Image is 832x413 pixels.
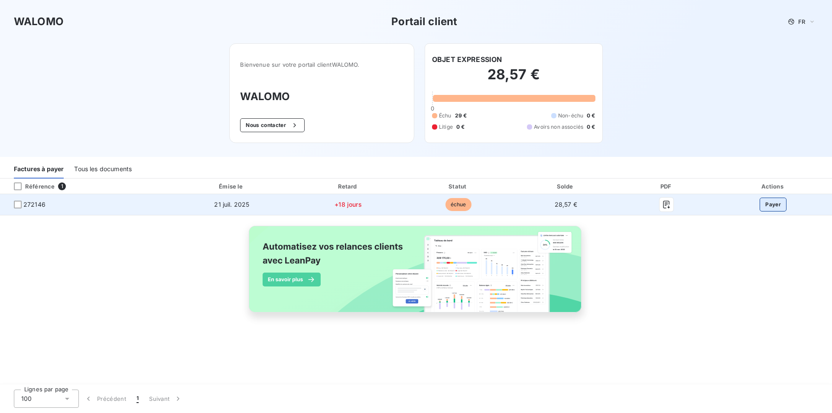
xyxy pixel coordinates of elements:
div: Référence [7,182,55,190]
div: Statut [406,182,511,191]
span: Bienvenue sur votre portail client WALOMO . [240,61,403,68]
span: Échu [439,112,452,120]
span: Litige [439,123,453,131]
span: 21 juil. 2025 [214,201,249,208]
button: Payer [760,198,786,211]
span: 0 [431,105,434,112]
button: Précédent [79,390,131,408]
button: Suivant [144,390,188,408]
span: 272146 [23,200,45,209]
span: échue [445,198,471,211]
span: 0 € [456,123,465,131]
span: Non-échu [558,112,583,120]
h3: Portail client [391,14,457,29]
button: Nous contacter [240,118,304,132]
span: Avoirs non associés [534,123,583,131]
span: 1 [58,182,66,190]
div: Actions [716,182,830,191]
span: FR [798,18,805,25]
div: Tous les documents [74,160,132,179]
div: Solde [514,182,617,191]
button: 1 [131,390,144,408]
span: 100 [21,394,32,403]
div: PDF [621,182,712,191]
span: 0 € [587,123,595,131]
div: Émise le [173,182,291,191]
span: 0 € [587,112,595,120]
h6: OBJET EXPRESSION [432,54,502,65]
div: Retard [294,182,402,191]
span: +18 jours [335,201,361,208]
h3: WALOMO [14,14,64,29]
span: 29 € [455,112,467,120]
h3: WALOMO [240,89,403,104]
span: 28,57 € [555,201,577,208]
span: 1 [136,394,139,403]
div: Factures à payer [14,160,64,179]
h2: 28,57 € [432,66,595,92]
img: banner [241,221,591,327]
